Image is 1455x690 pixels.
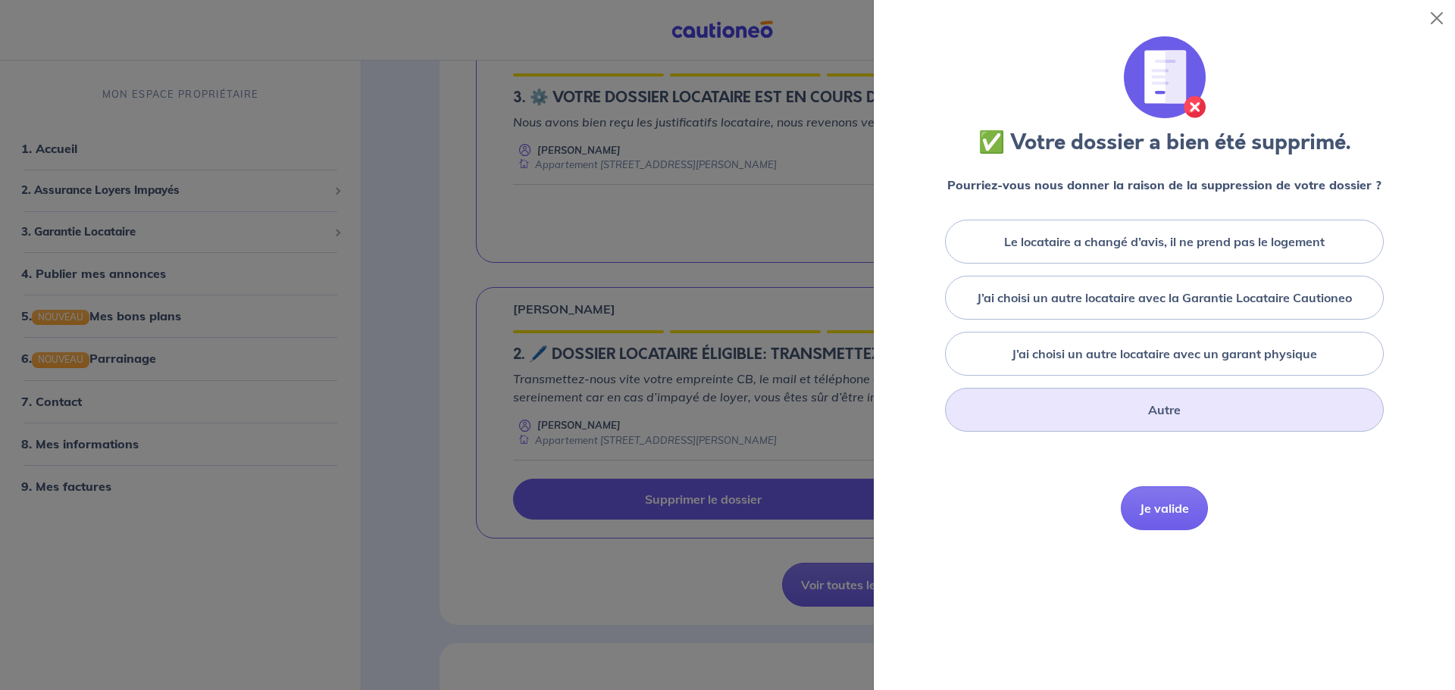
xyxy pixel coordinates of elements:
label: J’ai choisi un autre locataire avec un garant physique [1012,345,1317,363]
strong: Pourriez-vous nous donner la raison de la suppression de votre dossier ? [947,177,1381,192]
label: Autre [1148,401,1181,419]
button: Je valide [1121,486,1208,530]
img: illu_annulation_contrat.svg [1124,36,1206,118]
h3: ✅ Votre dossier a bien été supprimé. [978,130,1350,156]
button: Close [1425,6,1449,30]
label: J’ai choisi un autre locataire avec la Garantie Locataire Cautioneo [977,289,1352,307]
label: Le locataire a changé d’avis, il ne prend pas le logement [1004,233,1325,251]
